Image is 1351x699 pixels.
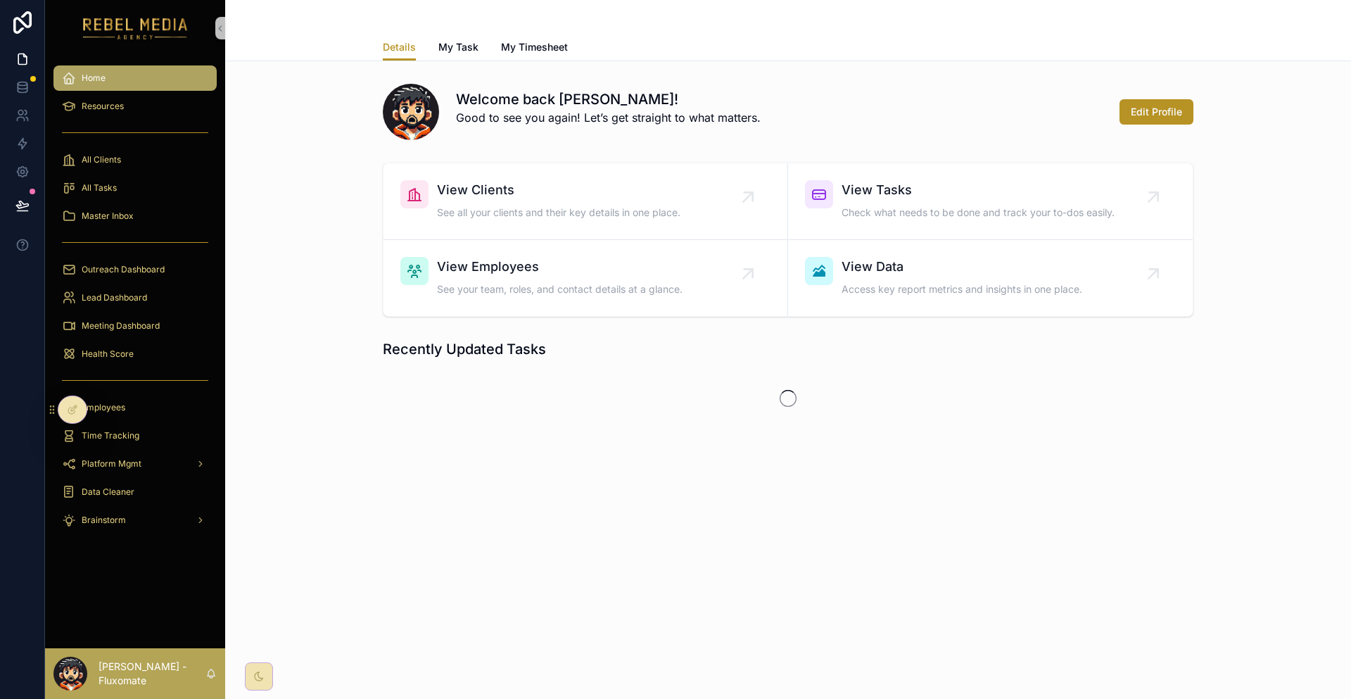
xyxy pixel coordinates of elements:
[383,339,546,359] h1: Recently Updated Tasks
[53,94,217,119] a: Resources
[788,163,1193,240] a: View TasksCheck what needs to be done and track your to-dos easily.
[437,282,683,296] span: See your team, roles, and contact details at a glance.
[53,285,217,310] a: Lead Dashboard
[82,264,165,275] span: Outreach Dashboard
[82,154,121,165] span: All Clients
[1120,99,1193,125] button: Edit Profile
[501,34,568,63] a: My Timesheet
[53,423,217,448] a: Time Tracking
[788,240,1193,316] a: View DataAccess key report metrics and insights in one place.
[53,479,217,505] a: Data Cleaner
[383,163,788,240] a: View ClientsSee all your clients and their key details in one place.
[82,402,125,413] span: Employees
[438,40,478,54] span: My Task
[82,101,124,112] span: Resources
[53,313,217,339] a: Meeting Dashboard
[53,203,217,229] a: Master Inbox
[53,257,217,282] a: Outreach Dashboard
[437,180,680,200] span: View Clients
[82,182,117,194] span: All Tasks
[842,282,1082,296] span: Access key report metrics and insights in one place.
[82,73,106,84] span: Home
[53,341,217,367] a: Health Score
[53,147,217,172] a: All Clients
[82,348,134,360] span: Health Score
[82,430,139,441] span: Time Tracking
[53,451,217,477] a: Platform Mgmt
[456,89,761,109] h1: Welcome back [PERSON_NAME]!
[383,240,788,316] a: View EmployeesSee your team, roles, and contact details at a glance.
[83,17,188,39] img: App logo
[437,206,680,220] span: See all your clients and their key details in one place.
[456,109,761,126] p: Good to see you again! Let’s get straight to what matters.
[82,320,160,332] span: Meeting Dashboard
[1131,105,1182,119] span: Edit Profile
[82,486,134,498] span: Data Cleaner
[842,180,1115,200] span: View Tasks
[45,56,225,549] div: scrollable content
[53,65,217,91] a: Home
[82,292,147,303] span: Lead Dashboard
[82,210,134,222] span: Master Inbox
[82,458,141,470] span: Platform Mgmt
[842,257,1082,277] span: View Data
[383,40,416,54] span: Details
[438,34,478,63] a: My Task
[842,206,1115,220] span: Check what needs to be done and track your to-dos easily.
[53,395,217,420] a: Employees
[99,660,205,688] p: [PERSON_NAME] - Fluxomate
[53,175,217,201] a: All Tasks
[383,34,416,61] a: Details
[437,257,683,277] span: View Employees
[501,40,568,54] span: My Timesheet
